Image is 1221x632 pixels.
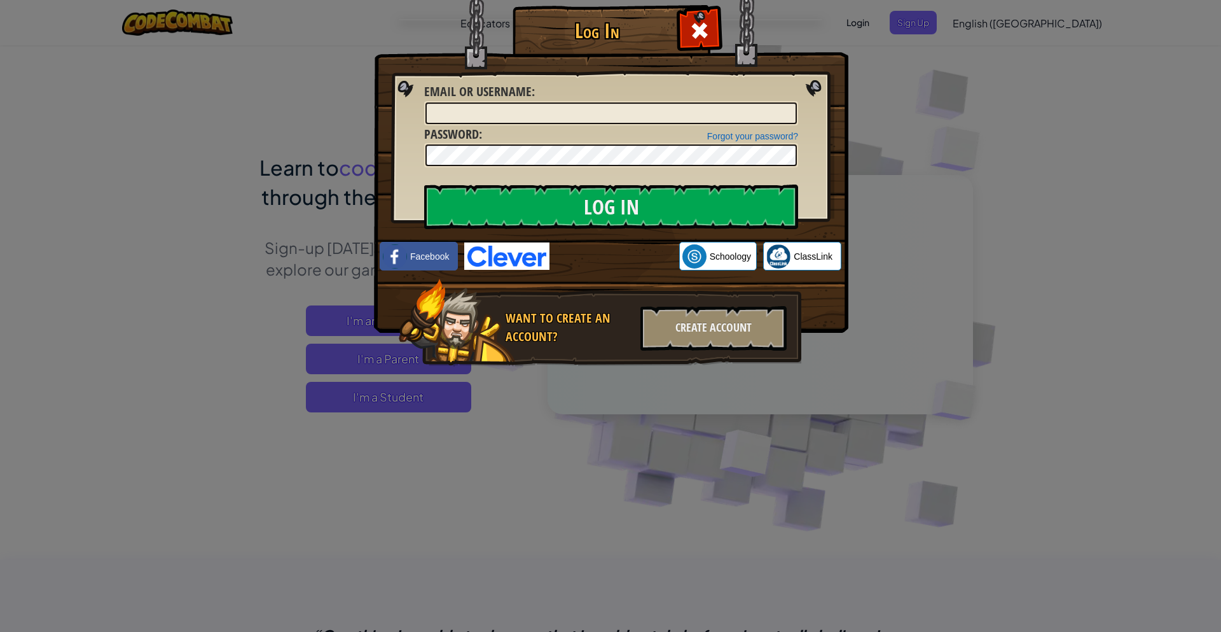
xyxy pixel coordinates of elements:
[383,244,407,269] img: facebook_small.png
[640,306,787,351] div: Create Account
[549,242,679,270] iframe: Sign in with Google Button
[424,185,798,229] input: Log In
[464,242,549,270] img: clever-logo-blue.png
[424,125,482,144] label: :
[424,83,532,100] span: Email or Username
[766,244,790,269] img: classlink-logo-small.png
[516,20,678,42] h1: Log In
[794,250,832,263] span: ClassLink
[710,250,751,263] span: Schoology
[682,244,707,269] img: schoology.png
[506,309,633,346] div: Want to create an account?
[410,250,449,263] span: Facebook
[707,131,798,141] a: Forgot your password?
[424,83,535,101] label: :
[424,125,479,143] span: Password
